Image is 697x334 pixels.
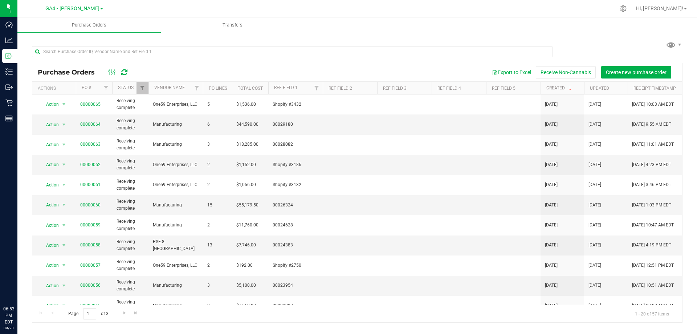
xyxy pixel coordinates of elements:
a: Ref Field 3 [383,86,407,91]
inline-svg: Analytics [5,37,13,44]
span: Shopify #3132 [273,181,318,188]
span: Action [40,260,59,270]
span: 00026324 [273,202,318,209]
inline-svg: Inventory [5,68,13,75]
span: [DATE] 4:19 PM EDT [632,242,671,249]
a: Ref Field 2 [329,86,352,91]
span: Receiving complete [117,198,144,212]
inline-svg: Dashboard [5,21,13,28]
span: [DATE] [545,202,558,209]
a: Go to the last page [131,308,141,318]
a: 00000064 [80,122,101,127]
span: 00029180 [273,121,318,128]
span: $1,152.00 [236,161,256,168]
span: Transfers [213,22,252,28]
span: [DATE] [545,181,558,188]
span: 5 [207,101,228,108]
span: 13 [207,242,228,249]
span: Purchase Orders [62,22,116,28]
span: [DATE] [588,242,601,249]
p: 06:53 PM EDT [3,306,14,325]
span: Hi, [PERSON_NAME]! [636,5,683,11]
a: Total Cost [238,86,263,91]
span: Action [40,220,59,230]
span: 3 [207,282,228,289]
span: $7,560.00 [236,302,256,309]
span: $192.00 [236,262,253,269]
span: Receiving complete [117,97,144,111]
a: PO # [82,85,91,90]
a: 00000061 [80,182,101,187]
span: One59 Enterprises, LLC [153,101,199,108]
span: Receiving complete [117,117,144,131]
a: Status [118,85,134,90]
span: $1,056.00 [236,181,256,188]
span: Receiving complete [117,279,144,293]
input: Search Purchase Order ID, Vendor Name and Ref Field 1 [32,46,553,57]
span: GA4 - [PERSON_NAME] [45,5,99,12]
span: [DATE] 10:03 AM EDT [632,101,674,108]
span: 2 [207,222,228,229]
button: Create new purchase order [601,66,671,79]
span: Manufacturing [153,121,199,128]
span: Receiving complete [117,158,144,172]
span: [DATE] [545,302,558,309]
span: Action [40,140,59,150]
a: 00000055 [80,303,101,308]
span: [DATE] 10:20 AM EDT [632,302,674,309]
span: [DATE] [588,181,601,188]
span: 00024628 [273,222,318,229]
span: 15 [207,202,228,209]
span: [DATE] 1:03 PM EDT [632,202,671,209]
span: Action [40,99,59,109]
a: Filter [136,82,148,94]
a: Go to the next page [119,308,130,318]
span: Manufacturing [153,141,199,148]
span: Manufacturing [153,222,199,229]
span: Manufacturing [153,282,199,289]
span: select [60,200,69,210]
span: 6 [207,121,228,128]
span: [DATE] [588,222,601,229]
span: select [60,240,69,250]
span: [DATE] [545,222,558,229]
a: Vendor Name [154,85,185,90]
span: 00023298 [273,302,318,309]
a: Ref Field 1 [274,85,298,90]
span: [DATE] [588,262,601,269]
span: [DATE] [545,141,558,148]
a: 00000060 [80,202,101,208]
span: 00024383 [273,242,318,249]
span: Receiving complete [117,138,144,152]
a: 00000065 [80,102,101,107]
span: Receiving complete [117,258,144,272]
span: Action [40,240,59,250]
button: Export to Excel [487,66,536,79]
span: [DATE] [588,101,601,108]
span: select [60,220,69,230]
span: [DATE] 12:51 PM EDT [632,262,674,269]
span: PSE.8-[GEOGRAPHIC_DATA] [153,238,199,252]
span: 2 [207,161,228,168]
span: 2 [207,181,228,188]
a: 00000062 [80,162,101,167]
span: select [60,99,69,109]
span: 3 [207,141,228,148]
span: [DATE] [588,121,601,128]
span: [DATE] [588,302,601,309]
span: [DATE] [588,141,601,148]
span: select [60,281,69,291]
span: Page of 3 [62,308,114,319]
span: $55,179.50 [236,202,258,209]
a: Transfers [161,17,304,33]
span: [DATE] [588,282,601,289]
span: Action [40,160,59,170]
a: Filter [100,82,112,94]
span: select [60,120,69,130]
span: [DATE] [588,161,601,168]
span: $11,760.00 [236,222,258,229]
span: select [60,160,69,170]
span: One59 Enterprises, LLC [153,262,199,269]
span: Action [40,180,59,190]
span: [DATE] [545,121,558,128]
